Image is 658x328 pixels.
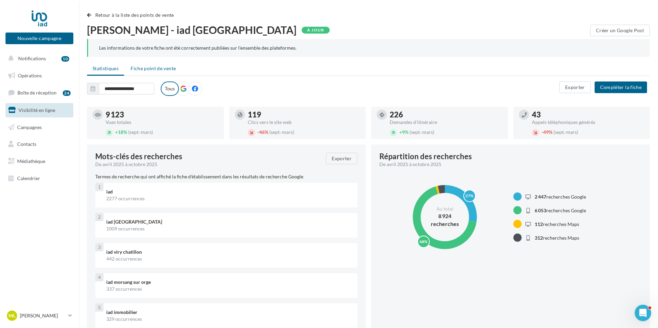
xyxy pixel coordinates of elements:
button: Exporter [326,153,357,164]
span: + [399,129,402,135]
a: Calendrier [4,171,75,186]
a: Médiathèque [4,154,75,168]
div: De avril 2025 à octobre 2025 [95,161,320,168]
div: Les informations de votre fiche ont été correctement publiées sur l’ensemble des plateformes. [99,45,639,51]
span: 112 [535,221,543,227]
span: (sept.-mars) [410,129,434,135]
div: 9 123 [106,111,218,118]
a: ML [PERSON_NAME] [5,309,73,322]
span: + [115,129,118,135]
div: iad [106,188,352,195]
div: 119 [248,111,361,118]
div: Répartition des recherches [379,153,472,160]
span: Visibilité en ligne [19,107,55,113]
div: 2277 occurrences [106,195,352,202]
button: Compléter la fiche [595,81,647,93]
div: 4 [95,273,103,281]
a: Opérations [4,68,75,83]
span: (sept.-mars) [553,129,578,135]
span: - [541,129,543,135]
span: - [257,129,259,135]
div: De avril 2025 à octobre 2025 [379,161,636,168]
a: Compléter la fiche [592,84,650,90]
div: 3 [95,243,103,251]
span: ML [9,312,15,319]
span: (sept.-mars) [128,129,153,135]
span: 6 053 [535,207,546,213]
span: Boîte de réception [17,90,57,96]
label: Tous [161,81,179,96]
span: 9% [399,129,409,135]
span: Contacts [17,141,36,147]
div: 5 [95,303,103,312]
div: Vues totales [106,120,218,125]
p: Termes de recherche qui ont affiché la fiche d'établissement dans les résultats de recherche Google [95,173,357,180]
button: Retour à la liste des points de vente [87,11,177,19]
span: Mots-clés des recherches [95,153,182,160]
div: 1 [95,183,103,191]
span: 18% [115,129,127,135]
div: iad immobilier [106,309,352,316]
button: Notifications 10 [4,51,72,66]
a: Campagnes [4,120,75,135]
p: [PERSON_NAME] [20,312,65,319]
span: Campagnes [17,124,42,130]
span: Retour à la liste des points de vente [95,12,174,18]
div: 10 [61,56,69,62]
div: iad morsang sur orge [106,279,352,286]
span: Médiathèque [17,158,45,164]
div: Clics vers le site web [248,120,361,125]
span: Notifications [18,55,46,61]
div: iad [GEOGRAPHIC_DATA] [106,218,352,225]
div: 43 [532,111,645,118]
button: Exporter [559,81,591,93]
a: Contacts [4,137,75,151]
a: Visibilité en ligne [4,103,75,117]
button: Nouvelle campagne [5,33,73,44]
span: (sept.-mars) [269,129,294,135]
div: Appels téléphoniques générés [532,120,645,125]
div: À jour [302,27,330,34]
div: 442 occurrences [106,255,352,262]
div: 337 occurrences [106,286,352,292]
span: Fiche point de vente [131,65,176,71]
div: iad viry chatillon [106,249,352,255]
iframe: Intercom live chat [635,305,651,321]
div: 1009 occurrences [106,225,352,232]
a: Boîte de réception24 [4,85,75,100]
span: 46% [257,129,268,135]
span: recherches Maps [535,235,579,241]
div: Demandes d'itinéraire [390,120,502,125]
span: recherches Google [535,207,586,213]
div: 2 [95,213,103,221]
span: recherches Google [535,194,586,200]
span: 49% [541,129,552,135]
span: 312 [535,235,543,241]
span: [PERSON_NAME] - iad [GEOGRAPHIC_DATA] [87,25,296,35]
button: Créer un Google Post [590,25,650,36]
div: 329 occurrences [106,316,352,323]
span: Calendrier [17,175,40,181]
span: 2 447 [535,194,546,200]
span: recherches Maps [535,221,579,227]
div: 226 [390,111,502,118]
div: 24 [63,90,71,96]
span: Opérations [18,73,42,78]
